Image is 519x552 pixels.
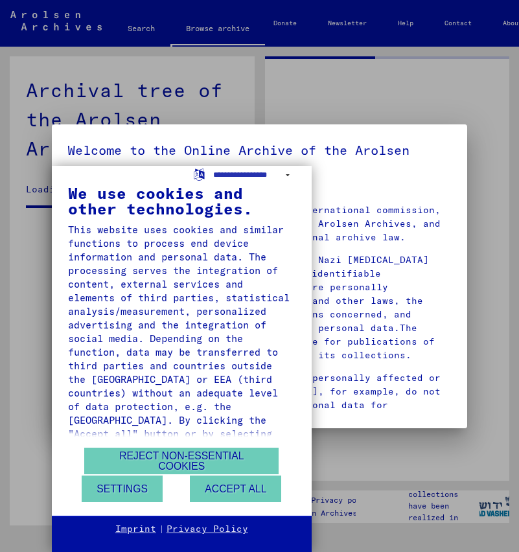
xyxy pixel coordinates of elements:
button: Reject non-essential cookies [84,448,279,474]
button: Settings [82,476,163,502]
button: Accept all [190,476,281,502]
div: We use cookies and other technologies. [68,185,295,216]
div: This website uses cookies and similar functions to process end device information and personal da... [68,223,295,522]
a: Privacy Policy [167,523,248,536]
a: Imprint [115,523,156,536]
